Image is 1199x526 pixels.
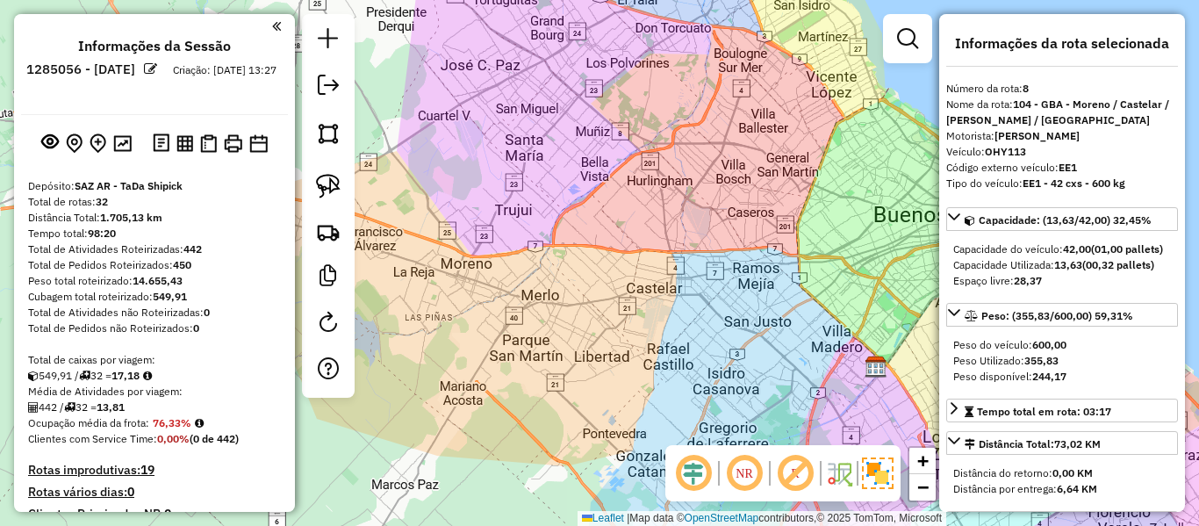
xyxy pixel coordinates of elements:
strong: 0,00 KM [1052,466,1093,479]
strong: EE1 [1059,161,1077,174]
div: Total de caixas por viagem: [28,352,281,368]
strong: EE1 - 42 cxs - 600 kg [1023,177,1125,190]
div: Total de rotas: [28,194,281,210]
strong: 14.655,43 [133,274,183,287]
h4: Rotas vários dias: [28,485,281,500]
strong: 0,00% [157,432,190,445]
strong: 28,37 [1014,274,1042,287]
strong: (01,00 pallets) [1091,242,1163,256]
strong: 355,83 [1024,354,1059,367]
div: Tipo do veículo: [946,176,1178,191]
a: Peso: (355,83/600,00) 59,31% [946,303,1178,327]
strong: 32 [96,195,108,208]
strong: 1.705,13 km [100,211,162,224]
div: Média de Atividades por viagem: [28,384,281,400]
div: Total de Atividades não Roteirizadas: [28,305,281,321]
strong: (0 de 442) [190,432,239,445]
button: Logs desbloquear sessão [149,130,173,157]
div: Distância Total:73,02 KM [946,458,1178,504]
div: Espaço livre: [953,273,1171,289]
div: Capacidade Utilizada: [953,257,1171,273]
strong: 6,64 KM [1057,482,1097,495]
button: Centralizar mapa no depósito ou ponto de apoio [62,130,86,157]
strong: (00,32 pallets) [1082,258,1154,271]
span: Clientes com Service Time: [28,432,157,445]
div: Veículo: [946,144,1178,160]
div: Motorista: [946,128,1178,144]
strong: 13,81 [97,400,125,414]
div: Peso Utilizado: [953,353,1171,369]
a: Zoom out [909,474,936,501]
div: Depósito: [28,178,281,194]
a: Criar modelo [311,258,346,298]
span: − [917,476,929,498]
h4: Informações da rota selecionada [946,35,1178,52]
strong: 450 [173,258,191,271]
div: Capacidade: (13,63/42,00) 32,45% [946,234,1178,296]
strong: SAZ AR - TaDa Shipick [75,179,183,192]
strong: 244,17 [1032,370,1066,383]
strong: 104 - GBA - Moreno / Castelar / [PERSON_NAME] / [GEOGRAPHIC_DATA] [946,97,1169,126]
button: Disponibilidade de veículos [246,131,271,156]
strong: 549,91 [153,290,187,303]
button: Visualizar Romaneio [197,131,220,156]
h6: 1285056 - [DATE] [26,61,135,77]
div: Distância Total: [28,210,281,226]
span: Capacidade: (13,63/42,00) 32,45% [979,213,1152,227]
strong: 442 [183,242,202,256]
strong: 0 [127,484,134,500]
span: Peso do veículo: [953,338,1066,351]
div: Map data © contributors,© 2025 TomTom, Microsoft [578,511,946,526]
a: Capacidade: (13,63/42,00) 32,45% [946,207,1178,231]
i: Meta Caixas/viagem: 1,00 Diferença: 16,18 [143,371,152,381]
img: Selecionar atividades - laço [316,174,341,198]
img: Criar rota [316,220,341,244]
strong: 0 [193,321,199,335]
button: Exibir sessão original [38,129,62,157]
div: Código externo veículo: [946,160,1178,176]
strong: 17,18 [111,369,140,382]
div: Total de Pedidos Roteirizados: [28,257,281,273]
a: Leaflet [582,512,624,524]
strong: 76,33% [153,416,191,429]
a: Nova sessão e pesquisa [311,21,346,61]
div: Peso disponível: [953,369,1171,385]
a: Exportar sessão [311,68,346,107]
span: Ocultar deslocamento [672,452,714,494]
em: Alterar nome da sessão [144,62,157,76]
h4: Informações da Sessão [78,38,231,54]
button: Otimizar todas as rotas [110,131,135,155]
h4: Clientes Priorizados NR: [28,507,281,522]
div: Peso total roteirizado: [28,273,281,289]
div: Capacidade do veículo: [953,241,1171,257]
div: Número da rota: [946,81,1178,97]
div: 442 / 32 = [28,400,281,415]
span: Exibir rótulo [774,452,816,494]
img: Fluxo de ruas [825,459,853,487]
i: Cubagem total roteirizado [28,371,39,381]
strong: 98:20 [88,227,116,240]
span: Peso: (355,83/600,00) 59,31% [981,309,1133,322]
span: | [627,512,629,524]
a: Tempo total em rota: 03:17 [946,399,1178,422]
span: Tempo total em rota: 03:17 [977,405,1111,418]
a: OpenStreetMap [685,512,759,524]
strong: 13,63 [1054,258,1082,271]
h4: Rotas improdutivas: [28,463,281,478]
a: Reroteirizar Sessão [311,305,346,344]
strong: 0 [164,506,171,522]
strong: 600,00 [1032,338,1066,351]
img: Selecionar atividades - polígono [316,121,341,146]
span: + [917,450,929,472]
a: Clique aqui para minimizar o painel [272,16,281,36]
button: Visualizar relatório de Roteirização [173,131,197,155]
span: 73,02 KM [1054,437,1101,450]
img: Exibir/Ocultar setores [862,458,894,489]
span: Ocultar NR [723,452,765,494]
i: Total de rotas [64,402,75,413]
img: SAZ AR - TaDa Shipick [865,356,887,378]
button: Adicionar Atividades [86,130,110,157]
div: 549,91 / 32 = [28,368,281,384]
div: Distância por entrega: [953,481,1171,497]
strong: 0 [204,306,210,319]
